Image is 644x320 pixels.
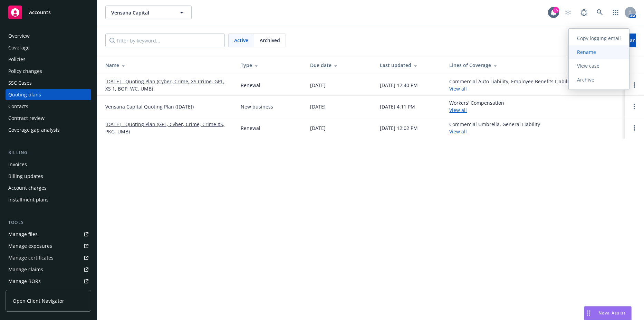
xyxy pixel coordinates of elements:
div: Tools [6,219,91,226]
div: Manage files [8,229,38,240]
div: Due date [310,62,368,69]
div: [DATE] [310,124,326,132]
div: Type [241,62,299,69]
div: Coverage gap analysis [8,124,60,135]
div: Drag to move [584,307,593,320]
div: New business [241,103,273,110]
button: Nova Assist [584,306,632,320]
a: Accounts [6,3,91,22]
a: Coverage [6,42,91,53]
a: Report a Bug [577,6,591,19]
div: Invoices [8,159,27,170]
span: Archived [260,37,280,44]
div: Contacts [8,101,28,112]
a: Policy changes [6,66,91,77]
span: View case [569,63,608,69]
a: SSC Cases [6,77,91,88]
div: [DATE] [310,103,326,110]
a: Installment plans [6,194,91,205]
a: Billing updates [6,171,91,182]
span: Open Client Navigator [13,297,64,304]
a: Manage exposures [6,241,91,252]
div: SSC Cases [8,77,32,88]
a: Open options [630,124,638,132]
div: Coverage [8,42,30,53]
a: [DATE] - Quoting Plan (GPL, Cyber, Crime, Crime XS, PKG, UMB) [105,121,230,135]
div: [DATE] [310,82,326,89]
a: Quoting plans [6,89,91,100]
div: Lines of Coverage [449,62,619,69]
a: Account charges [6,182,91,194]
button: Vensana Capital [105,6,192,19]
div: Overview [8,30,30,41]
a: Vensana Capital Quoting Plan ([DATE]) [105,103,194,110]
span: Accounts [29,10,51,15]
a: Contract review [6,113,91,124]
input: Filter by keyword... [105,34,225,47]
div: Policies [8,54,26,65]
div: Name [105,62,230,69]
div: Workers' Compensation [449,99,504,114]
div: Billing [6,149,91,156]
div: Quoting plans [8,89,41,100]
div: Renewal [241,82,260,89]
a: Overview [6,30,91,41]
div: [DATE] 12:40 PM [380,82,418,89]
a: Manage files [6,229,91,240]
div: Last updated [380,62,438,69]
div: Commercial Auto Liability, Employee Benefits Liability [449,78,573,92]
div: Manage BORs [8,276,41,287]
div: [DATE] 4:11 PM [380,103,415,110]
div: Policy changes [8,66,42,77]
a: View all [449,107,467,113]
div: Billing updates [8,171,43,182]
a: Manage certificates [6,252,91,263]
a: [DATE] - Quoting Plan (Cyber, Crime, XS Crime, GPL, XS 1, BOP, WC, UMB) [105,78,230,92]
span: Copy logging email [569,35,629,41]
a: Switch app [609,6,623,19]
div: Manage exposures [8,241,52,252]
div: Manage certificates [8,252,54,263]
span: Active [234,37,248,44]
div: Commercial Umbrella, General Liability [449,121,540,135]
div: Account charges [8,182,47,194]
div: Contract review [8,113,45,124]
a: Open options [630,102,638,111]
span: Archive [569,76,603,83]
div: Manage claims [8,264,43,275]
div: 15 [553,7,559,13]
a: Manage BORs [6,276,91,287]
a: Manage claims [6,264,91,275]
a: Search [593,6,607,19]
span: Nova Assist [598,310,626,316]
span: Rename [569,49,604,55]
a: View all [449,128,467,135]
a: Policies [6,54,91,65]
a: Invoices [6,159,91,170]
a: Open options [630,81,638,89]
div: [DATE] 12:02 PM [380,124,418,132]
a: Start snowing [561,6,575,19]
div: Renewal [241,124,260,132]
span: Vensana Capital [111,9,171,16]
div: Installment plans [8,194,49,205]
a: Contacts [6,101,91,112]
a: Coverage gap analysis [6,124,91,135]
a: View all [449,85,467,92]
